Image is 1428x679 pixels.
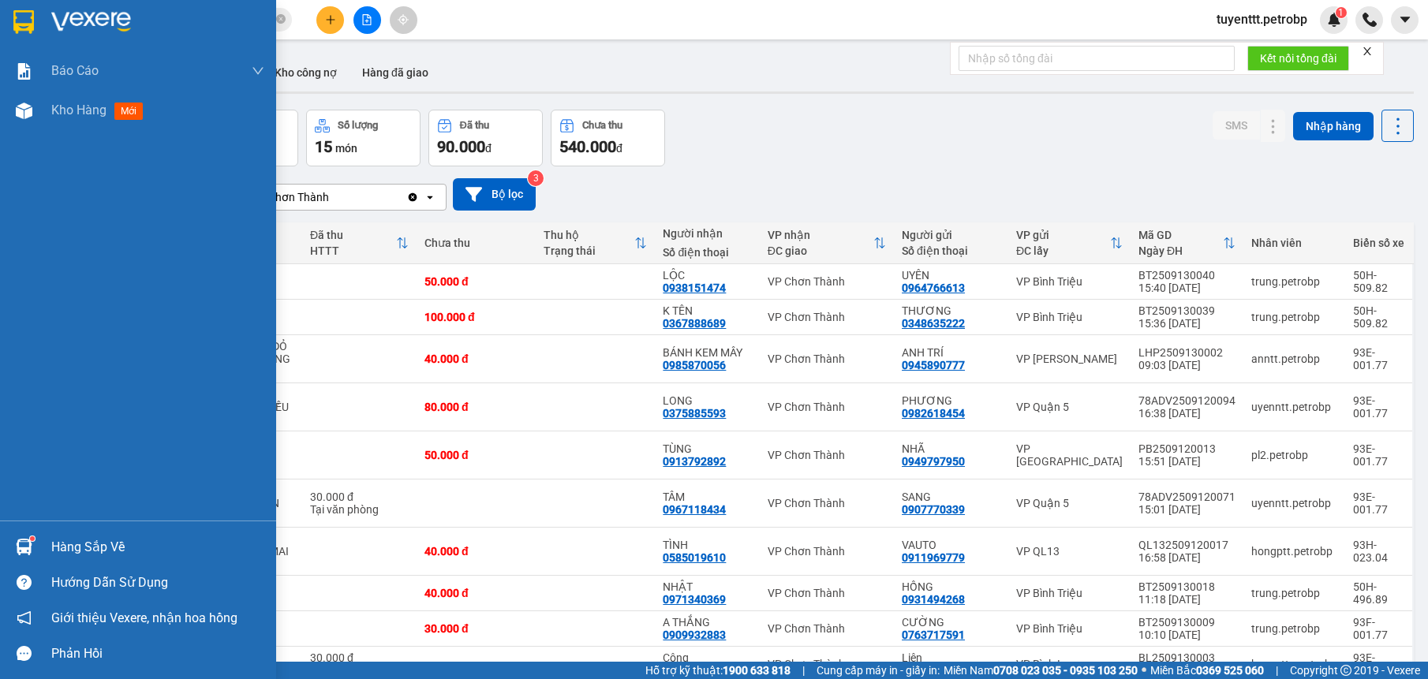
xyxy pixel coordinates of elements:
[460,120,489,131] div: Đã thu
[1353,616,1404,641] div: 93F-001.77
[1353,394,1404,420] div: 93E-001.77
[1353,651,1404,677] div: 93E-001.77
[1138,455,1235,468] div: 15:51 [DATE]
[663,442,751,455] div: TÙNG
[768,311,886,323] div: VP Chơn Thành
[306,110,421,166] button: Số lượng15món
[353,6,381,34] button: file-add
[1150,662,1264,679] span: Miền Bắc
[1016,497,1123,509] div: VP Quận 5
[959,46,1235,71] input: Nhập số tổng đài
[993,664,1138,677] strong: 0708 023 035 - 0935 103 250
[1138,269,1235,282] div: BT2509130040
[1353,491,1404,516] div: 93E-001.77
[1138,616,1235,629] div: BT2509130009
[428,110,543,166] button: Đã thu90.000đ
[663,269,751,282] div: LỘC
[335,142,357,155] span: món
[1251,311,1337,323] div: trung.petrobp
[768,622,886,635] div: VP Chơn Thành
[544,229,634,241] div: Thu hộ
[398,14,409,25] span: aim
[51,103,107,118] span: Kho hàng
[902,269,1000,282] div: UYÊN
[1138,359,1235,371] div: 09:03 [DATE]
[1016,622,1123,635] div: VP Bình Triệu
[1251,275,1337,288] div: trung.petrobp
[1251,497,1337,509] div: uyenntt.petrobp
[551,110,665,166] button: Chưa thu540.000đ
[51,571,264,595] div: Hướng dẫn sử dụng
[338,120,378,131] div: Số lượng
[424,622,528,635] div: 30.000 đ
[1353,539,1404,564] div: 93H-023.04
[663,317,726,330] div: 0367888689
[1251,237,1337,249] div: Nhân viên
[902,442,1000,455] div: NHÃ
[51,61,99,80] span: Báo cáo
[424,237,528,249] div: Chưa thu
[1196,664,1264,677] strong: 0369 525 060
[310,244,396,257] div: HTTT
[1276,662,1278,679] span: |
[51,642,264,666] div: Phản hồi
[768,244,873,257] div: ĐC giao
[902,616,1000,629] div: CƯỜNG
[902,551,965,564] div: 0911969779
[30,536,35,541] sup: 1
[424,545,528,558] div: 40.000 đ
[1336,7,1347,18] sup: 1
[768,545,886,558] div: VP Chơn Thành
[663,407,726,420] div: 0375885593
[1391,6,1419,34] button: caret-down
[1327,13,1341,27] img: icon-new-feature
[902,580,1000,593] div: HỒNG
[768,449,886,461] div: VP Chơn Thành
[51,608,237,628] span: Giới thiệu Vexere, nhận hoa hồng
[1016,275,1123,288] div: VP Bình Triệu
[1016,244,1110,257] div: ĐC lấy
[1353,346,1404,371] div: 93E-001.77
[1138,580,1235,593] div: BT2509130018
[1362,46,1373,57] span: close
[723,664,791,677] strong: 1900 633 818
[768,401,886,413] div: VP Chơn Thành
[768,497,886,509] div: VP Chơn Thành
[1138,394,1235,407] div: 78ADV2509120094
[902,539,1000,551] div: VAUTO
[663,503,726,516] div: 0967118434
[1016,353,1123,365] div: VP [PERSON_NAME]
[663,455,726,468] div: 0913792892
[1016,229,1110,241] div: VP gửi
[663,491,751,503] div: TÂM
[768,658,886,670] div: VP Chơn Thành
[663,580,751,593] div: NHẬT
[252,189,329,205] div: VP Chơn Thành
[331,189,332,205] input: Selected VP Chơn Thành.
[902,346,1000,359] div: ANH TRÍ
[17,610,32,625] span: notification
[316,6,344,34] button: plus
[437,137,485,156] span: 90.000
[902,359,965,371] div: 0945890777
[424,587,528,599] div: 40.000 đ
[310,503,409,516] div: Tại văn phòng
[663,304,751,317] div: K TÊN
[310,651,409,664] div: 30.000 đ
[1213,111,1260,140] button: SMS
[315,137,332,156] span: 15
[424,191,436,203] svg: open
[768,275,886,288] div: VP Chơn Thành
[663,593,726,606] div: 0971340369
[616,142,622,155] span: đ
[1204,9,1320,29] span: tuyenttt.petrobp
[536,222,655,264] th: Toggle SortBy
[760,222,894,264] th: Toggle SortBy
[390,6,417,34] button: aim
[902,394,1000,407] div: PHƯƠNG
[1338,7,1344,18] span: 1
[663,346,751,359] div: BÁNH KEM MÂY
[1008,222,1131,264] th: Toggle SortBy
[1353,304,1404,330] div: 50H-509.82
[1353,580,1404,606] div: 50H-496.89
